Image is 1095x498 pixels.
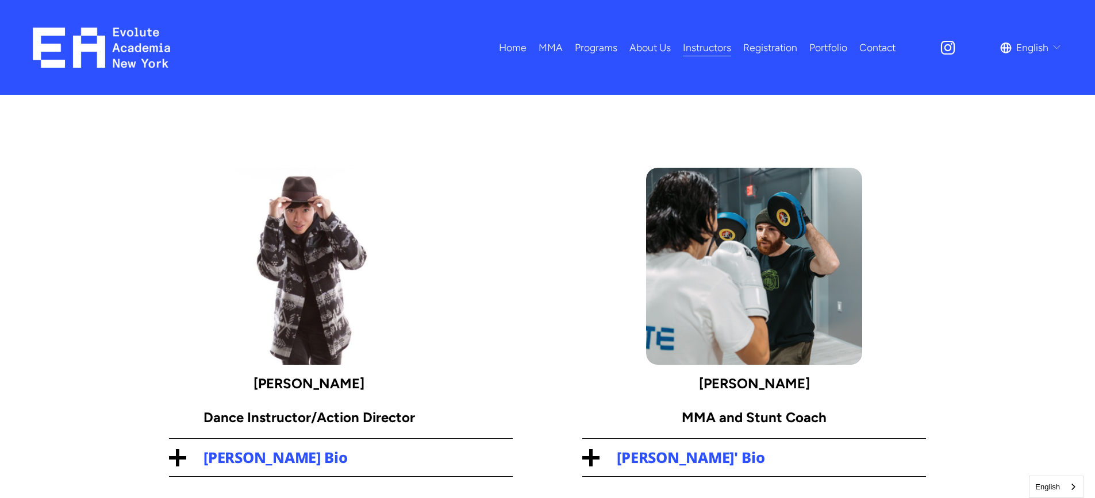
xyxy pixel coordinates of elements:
strong: [PERSON_NAME] [253,375,364,392]
strong: Dance Instructor/Action Director [203,409,415,426]
a: Contact [859,37,896,57]
a: folder dropdown [539,37,563,57]
button: [PERSON_NAME] Bio [169,439,513,476]
aside: Language selected: English [1029,476,1084,498]
a: folder dropdown [575,37,617,57]
a: Portfolio [809,37,847,57]
a: Instructors [683,37,731,57]
span: Programs [575,38,617,57]
span: English [1016,38,1048,57]
span: [PERSON_NAME] Bio [186,447,513,468]
strong: MMA and Stunt Coach [682,409,827,426]
div: language picker [1000,37,1062,57]
button: [PERSON_NAME]' Bio [582,439,926,476]
a: About Us [629,37,671,57]
a: Home [499,37,527,57]
img: EA [33,28,170,68]
a: Instagram [939,39,956,56]
a: Registration [743,37,797,57]
a: English [1029,476,1083,497]
strong: [PERSON_NAME] [699,375,810,392]
span: MMA [539,38,563,57]
span: [PERSON_NAME]' Bio [600,447,926,468]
